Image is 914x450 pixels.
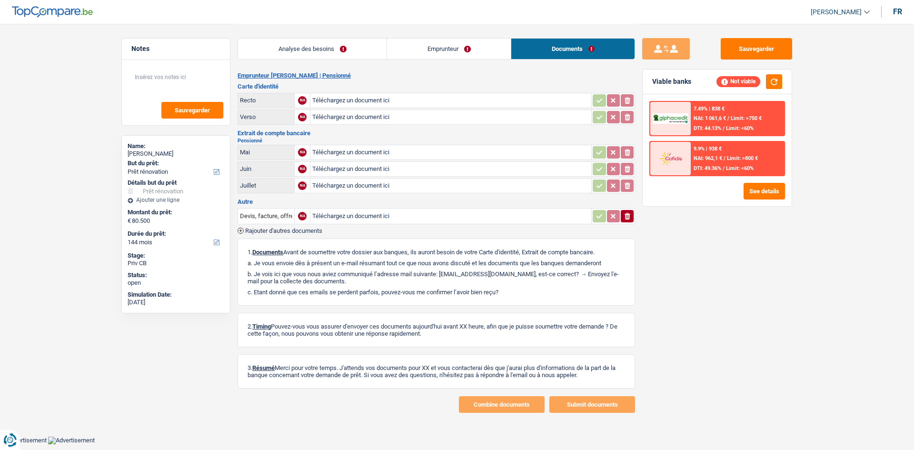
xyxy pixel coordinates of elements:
div: Viable banks [652,78,691,86]
p: b. Je vois ici que vous nous aviez communiqué l’adresse mail suivante: [EMAIL_ADDRESS][DOMAIN_NA... [248,270,625,285]
div: Stage: [128,252,224,260]
span: / [723,165,725,171]
div: 9.9% | 938 € [694,146,722,152]
span: Timing [252,323,271,330]
h5: Notes [131,45,220,53]
div: Simulation Date: [128,291,224,299]
div: NA [298,96,307,105]
div: NA [298,181,307,190]
div: Ajouter une ligne [128,197,224,203]
a: Documents [511,39,635,59]
span: NAI: 1 061,6 € [694,115,726,121]
div: NA [298,165,307,173]
button: Combine documents [459,396,545,413]
h2: Pensionné [238,138,635,143]
div: fr [893,7,902,16]
p: 3. Merci pour votre temps. J'attends vos documents pour XX et vous contacterai dès que j'aurai p... [248,364,625,379]
button: Sauvegarder [721,38,792,60]
a: Analyse des besoins [238,39,387,59]
img: Advertisement [48,437,95,444]
p: 2. Pouvez-vous vous assurer d'envoyer ces documents aujourd'hui avant XX heure, afin que je puiss... [248,323,625,337]
span: / [723,125,725,131]
label: But du prêt: [128,160,222,167]
span: [PERSON_NAME] [811,8,862,16]
span: NAI: 962,1 € [694,155,722,161]
img: AlphaCredit [653,113,688,124]
span: Rajouter d'autres documents [245,228,322,234]
span: DTI: 44.13% [694,125,721,131]
span: Documents [252,249,283,256]
div: Priv CB [128,260,224,267]
a: [PERSON_NAME] [803,4,870,20]
span: Résumé [252,364,275,371]
span: Limit: >750 € [731,115,762,121]
label: Montant du prêt: [128,209,222,216]
span: Limit: >800 € [727,155,758,161]
div: Juillet [240,182,292,189]
h3: Extrait de compte bancaire [238,130,635,136]
a: Emprunteur [387,39,511,59]
span: / [724,155,725,161]
span: Limit: <60% [726,165,754,171]
span: Limit: <60% [726,125,754,131]
div: Juin [240,165,292,172]
div: NA [298,148,307,157]
img: TopCompare Logo [12,6,93,18]
h3: Carte d'identité [238,83,635,90]
span: Sauvegarder [175,107,210,113]
div: Recto [240,97,292,104]
div: Verso [240,113,292,120]
div: Mai [240,149,292,156]
div: [DATE] [128,299,224,306]
div: Not viable [716,76,760,87]
div: Name: [128,142,224,150]
h2: Emprunteur [PERSON_NAME] | Pensionné [238,72,635,80]
p: c. Etant donné que ces emails se perdent parfois, pouvez-vous me confirmer l’avoir bien reçu? [248,289,625,296]
div: 7.49% | 838 € [694,106,725,112]
div: Status: [128,271,224,279]
div: NA [298,113,307,121]
button: Submit documents [549,396,635,413]
p: a. Je vous envoie dès à présent un e-mail résumant tout ce que nous avons discuté et les doc... [248,260,625,267]
button: See details [744,183,785,200]
div: open [128,279,224,287]
button: Rajouter d'autres documents [238,228,322,234]
span: € [128,217,131,225]
p: 1. Avant de soumettre votre dossier aux banques, ils auront besoin de votre Carte d'identité, Ext... [248,249,625,256]
div: Détails but du prêt [128,179,224,187]
h3: Autre [238,199,635,205]
div: NA [298,212,307,220]
span: / [727,115,729,121]
label: Durée du prêt: [128,230,222,238]
div: [PERSON_NAME] [128,150,224,158]
span: DTI: 49.36% [694,165,721,171]
img: Cofidis [653,150,688,167]
button: Sauvegarder [161,102,223,119]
